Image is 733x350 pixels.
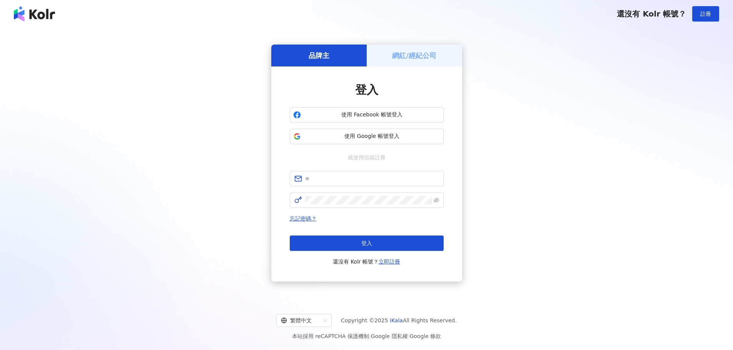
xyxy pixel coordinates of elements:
[355,83,378,96] span: 登入
[341,316,457,325] span: Copyright © 2025 All Rights Reserved.
[304,133,440,140] span: 使用 Google 帳號登入
[408,333,410,339] span: |
[281,314,320,327] div: 繁體中文
[434,197,439,203] span: eye-invisible
[290,216,317,222] a: 忘記密碼？
[290,129,444,144] button: 使用 Google 帳號登入
[700,11,711,17] span: 註冊
[14,6,55,22] img: logo
[333,257,401,266] span: 還沒有 Kolr 帳號？
[290,107,444,123] button: 使用 Facebook 帳號登入
[292,332,441,341] span: 本站採用 reCAPTCHA 保護機制
[304,111,440,119] span: 使用 Facebook 帳號登入
[369,333,371,339] span: |
[390,317,403,323] a: iKala
[409,333,441,339] a: Google 條款
[290,236,444,251] button: 登入
[392,51,436,60] h5: 網紅/經紀公司
[617,9,686,18] span: 還沒有 Kolr 帳號？
[371,333,408,339] a: Google 隱私權
[342,153,391,162] span: 或使用信箱註冊
[692,6,719,22] button: 註冊
[361,240,372,246] span: 登入
[309,51,329,60] h5: 品牌主
[379,259,400,265] a: 立即註冊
